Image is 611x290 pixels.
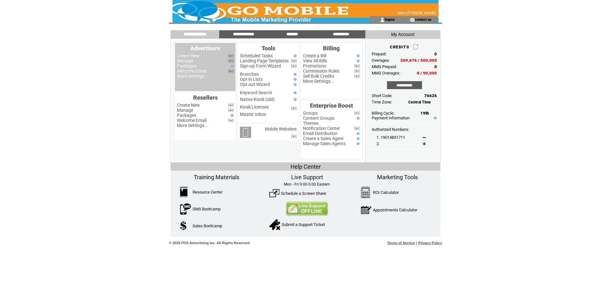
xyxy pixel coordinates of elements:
span: MMS Overages: [372,71,400,75]
img: help.gif [292,78,297,81]
span: Resellers [193,94,218,101]
a: Kiosk Licenses [240,104,269,110]
img: video.png [291,59,297,63]
span: 0 [434,64,437,69]
img: mobile-websites.png [240,127,251,138]
img: video.png [291,135,297,138]
a: Sales Bootcamp [193,223,222,228]
a: Sell Bulk Credits [303,74,334,79]
img: video.png [228,69,234,73]
a: Landing Page Templates [240,58,289,63]
span: MMS Prepaid: [372,64,397,69]
img: Calculator.png [361,187,370,198]
img: video.png [291,64,297,68]
a: Create New [177,53,200,58]
img: help.gif [292,54,297,57]
a: Packages [177,63,196,68]
span: Marketing Tools [377,174,418,180]
img: video.png [354,69,360,73]
a: View All Bills [303,58,327,63]
span: Authorized Numbers: [372,127,409,132]
a: Opt-out Wizard [240,82,270,87]
a: Notification Center [303,126,340,131]
a: Resource Center [193,190,222,195]
span: Training Materials [194,174,239,180]
img: video.png [228,109,234,112]
a: Terms of Service [387,241,415,245]
span: Advertisers [190,45,220,52]
span: Billing Cycle: [372,111,394,116]
a: Branches [240,72,259,77]
a: Groups [303,110,318,116]
span: My Account [391,32,415,37]
img: video.png [354,127,360,130]
img: video.png [228,119,234,122]
a: logout [385,17,395,21]
img: help.gif [229,114,234,117]
a: Master Inbox [240,112,266,117]
span: 0 / 90,000 [417,71,437,75]
img: video.png [354,74,360,78]
a: Schedule a Screen Share [281,191,326,196]
a: Payment Information [372,116,410,120]
span: Tools [262,45,275,52]
img: help.gif [292,98,297,101]
span: | [416,241,417,245]
a: More Settings... [177,123,208,128]
a: Welcome Email [177,118,207,123]
a: Content Groups [303,116,334,121]
img: ResourceCenter.png [180,187,187,197]
a: Commission Rules [303,68,339,74]
img: SupportTicket.png [269,219,280,230]
a: Scheduled Tasks [240,53,273,58]
a: More Settings... [177,74,208,79]
span: 269,676 / 500,000 [400,58,437,63]
span: Enterprise Boost [310,102,353,109]
img: help.gif [355,117,360,120]
img: help.gif [355,132,360,135]
span: Billing [323,45,340,52]
a: Promotions [303,63,326,68]
img: video.png [228,103,234,107]
span: Live Support [291,174,323,180]
a: Create New [177,103,200,108]
img: SMSBootcamp.png [180,203,191,215]
img: Contact Us [286,202,328,216]
span: Short Code: [372,93,392,98]
a: Mobile Websites [265,126,297,131]
img: help.gif [355,54,360,57]
span: 1. 19014831711 [376,135,405,140]
img: help.gif [292,83,297,86]
a: Keyword Search [240,90,272,95]
a: Sign-up Form Wizard [240,63,281,68]
span: CREDITS [390,45,409,49]
a: Themes [303,121,319,126]
img: video.png [228,59,234,63]
img: help.gif [355,60,360,62]
a: Manage Sales Agents [303,141,346,146]
a: Privacy Policy [418,241,442,245]
img: video.png [354,64,360,68]
img: help.gif [355,142,360,145]
img: help.gif [229,65,234,67]
a: Appointments Calculator [373,208,417,212]
img: AppointmentCalc.png [361,204,371,216]
span: Overages: [372,58,390,63]
span: Mon - Fri 9:00-5:00 Eastern [284,182,330,187]
span: Hello [PERSON_NAME] [397,11,436,15]
span: 2. [376,141,380,146]
img: account_icon.gif [380,17,385,22]
a: Email Distribution [303,131,338,136]
a: Packages [177,113,196,118]
a: ROI Calculator [373,190,399,195]
a: Opt-in Lists [240,77,263,82]
a: More Settings... [303,79,334,84]
span: Time Zone: [372,100,392,104]
img: video.png [291,107,297,110]
a: SMS Bootcamp [193,207,221,211]
img: help.gif [292,73,297,76]
span: © 2025 POS Advertising Inc. All Rights Reserved [169,241,250,245]
img: help.gif [292,91,297,94]
a: Manage [177,58,193,63]
span: 0 [434,52,437,56]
